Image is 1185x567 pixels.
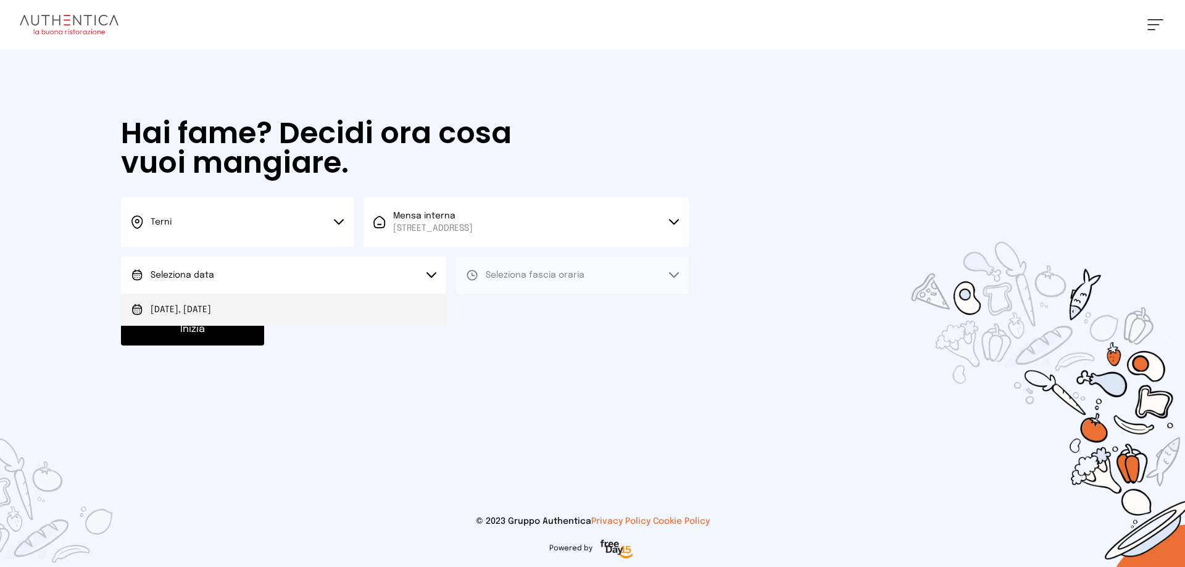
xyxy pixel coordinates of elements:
span: Powered by [549,544,592,553]
button: Seleziona data [121,257,446,294]
a: Privacy Policy [591,517,651,526]
button: Inizia [121,313,264,346]
span: Seleziona fascia oraria [486,271,584,279]
p: © 2023 Gruppo Authentica [20,515,1165,528]
span: Seleziona data [151,271,214,279]
a: Cookie Policy [653,517,710,526]
span: [DATE], [DATE] [151,304,211,316]
img: logo-freeday.3e08031.png [597,537,636,562]
button: Seleziona fascia oraria [456,257,689,294]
